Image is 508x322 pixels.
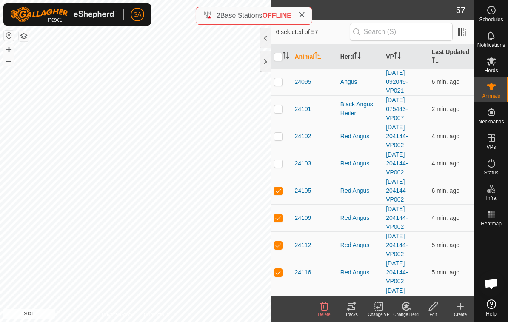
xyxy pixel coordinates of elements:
span: Status [484,170,498,175]
span: Animals [482,94,500,99]
span: Sep 3, 2025 at 4:52 PM [432,105,459,112]
div: Angus [340,77,379,86]
button: + [4,45,14,55]
span: Base Stations [220,12,263,19]
span: 24095 [294,77,311,86]
div: Change VP [365,311,392,318]
span: 24105 [294,186,311,195]
span: Schedules [479,17,503,22]
span: 57 [456,4,465,17]
button: – [4,56,14,66]
div: Tracks [338,311,365,318]
input: Search (S) [350,23,453,41]
p-sorticon: Activate to sort [432,58,439,65]
span: Sep 3, 2025 at 4:50 PM [432,214,459,221]
span: 24103 [294,159,311,168]
a: [DATE] 204144-VP002 [386,124,408,148]
p-sorticon: Activate to sort [314,53,321,60]
span: Herds [484,68,498,73]
a: Open chat [479,271,504,296]
p-sorticon: Activate to sort [283,53,289,60]
span: 24116 [294,268,311,277]
div: Edit [420,311,447,318]
div: Red Angus [340,214,379,222]
p-sorticon: Activate to sort [354,53,361,60]
th: Last Updated [428,44,474,70]
a: [DATE] 204144-VP002 [386,233,408,257]
a: [DATE] 092049-VP021 [386,69,408,94]
th: VP [382,44,428,70]
a: Privacy Policy [102,311,134,319]
th: Herd [337,44,382,70]
a: Help [474,296,508,320]
span: Sep 3, 2025 at 4:49 PM [432,78,459,85]
span: Sep 3, 2025 at 4:50 PM [432,133,459,140]
a: [DATE] 204144-VP002 [386,260,408,285]
img: Gallagher Logo [10,7,117,22]
span: Heatmap [481,221,502,226]
span: VPs [486,145,496,150]
a: Contact Us [144,311,169,319]
div: Create [447,311,474,318]
span: Delete [318,312,331,317]
div: Red Angus [340,159,379,168]
span: SA [134,10,142,19]
div: Red Angus [340,132,379,141]
div: Red Angus [340,295,379,304]
span: Help [486,311,497,316]
span: Neckbands [478,119,504,124]
div: Red Angus [340,268,379,277]
span: Sep 3, 2025 at 4:50 PM [432,242,459,248]
a: [DATE] 204144-VP002 [386,178,408,203]
span: 24102 [294,132,311,141]
span: OFFLINE [263,12,291,19]
span: 24112 [294,241,311,250]
span: 2 [217,12,220,19]
span: Sep 3, 2025 at 4:50 PM [432,160,459,167]
span: Infra [486,196,496,201]
span: 24117 [294,295,311,304]
span: Notifications [477,43,505,48]
button: Map Layers [19,31,29,41]
button: Reset Map [4,31,14,41]
div: Red Angus [340,186,379,195]
div: Change Herd [392,311,420,318]
a: [DATE] 075443-VP007 [386,97,408,121]
span: Sep 3, 2025 at 4:49 PM [432,187,459,194]
span: Sep 3, 2025 at 4:50 PM [432,269,459,276]
span: 6 selected of 57 [276,28,349,37]
span: Sep 3, 2025 at 4:53 PM [432,296,459,303]
a: [DATE] 204144-VP002 [386,287,408,312]
a: [DATE] 204144-VP002 [386,205,408,230]
a: [DATE] 204144-VP002 [386,151,408,176]
span: 24101 [294,105,311,114]
p-sorticon: Activate to sort [394,53,401,60]
h2: Animals [276,5,456,15]
th: Animal [291,44,337,70]
div: Red Angus [340,241,379,250]
div: Black Angus Heifer [340,100,379,118]
span: 24109 [294,214,311,222]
